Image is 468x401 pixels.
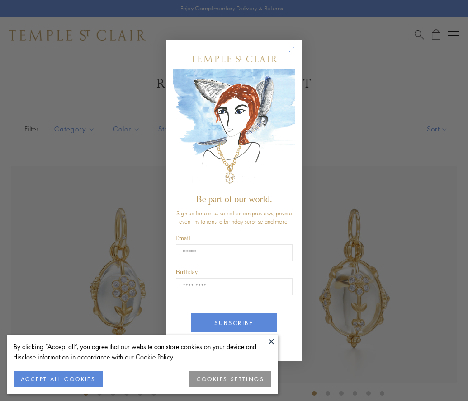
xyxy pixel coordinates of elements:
button: Close dialog [290,49,302,60]
span: Sign up for exclusive collection previews, private event invitations, a birthday surprise and more. [176,209,292,225]
div: By clicking “Accept all”, you agree that our website can store cookies on your device and disclos... [14,341,271,362]
span: Email [175,235,190,242]
img: c4a9eb12-d91a-4d4a-8ee0-386386f4f338.jpeg [173,69,295,190]
button: SUBSCRIBE [191,313,277,332]
span: Be part of our world. [196,194,272,204]
button: COOKIES SETTINGS [189,371,271,387]
button: ACCEPT ALL COOKIES [14,371,103,387]
input: Email [176,244,293,261]
img: Temple St. Clair [191,56,277,62]
span: Birthday [176,269,198,275]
